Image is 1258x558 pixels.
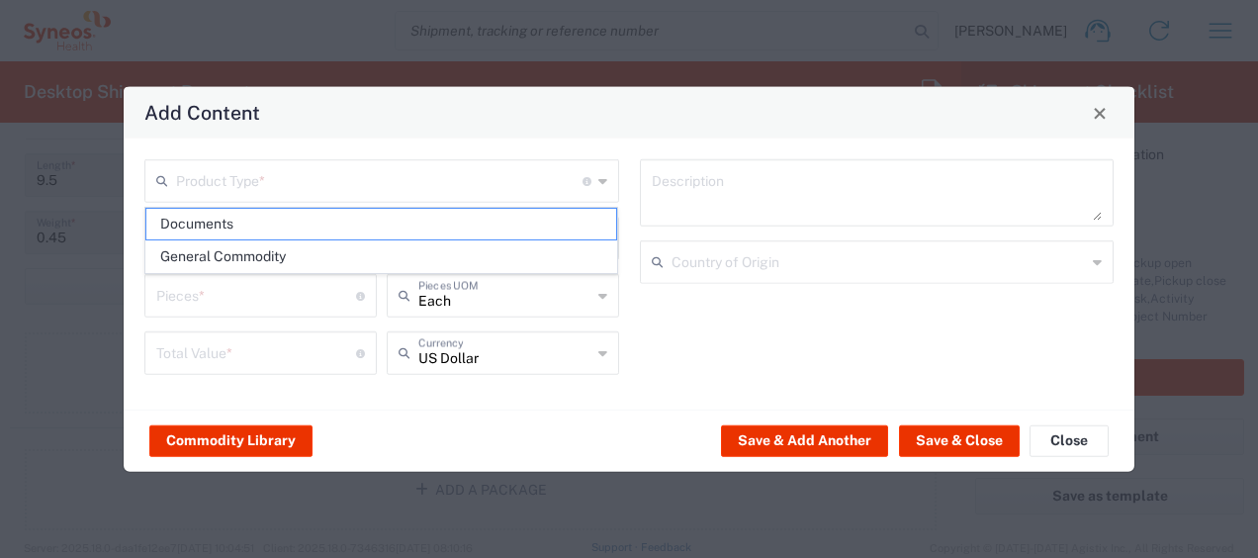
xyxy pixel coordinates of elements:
button: Close [1086,99,1114,127]
h4: Add Content [144,98,260,127]
button: Commodity Library [149,424,313,456]
button: Save & Add Another [721,424,888,456]
button: Save & Close [899,424,1020,456]
span: General Commodity [146,241,617,272]
button: Close [1030,424,1109,456]
span: Documents [146,209,617,239]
